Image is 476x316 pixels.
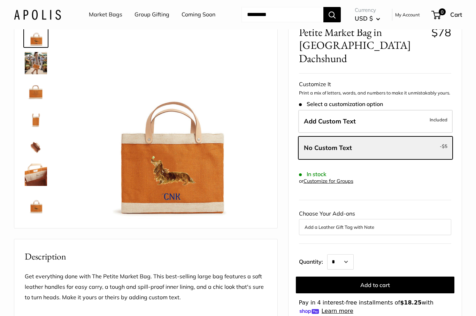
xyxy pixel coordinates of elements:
span: Add Custom Text [304,117,356,125]
img: Petite Market Bag in Cognac Dachshund [25,52,47,74]
a: Petite Market Bag in Cognac Dachshund [23,23,48,48]
span: 0 [439,8,446,15]
img: Petite Market Bag in Cognac Dachshund [25,191,47,214]
h2: Description [25,250,267,263]
img: Petite Market Bag in Cognac Dachshund [25,164,47,186]
p: Print a mix of letters, words, and numbers to make it unmistakably yours. [299,90,451,97]
div: Customize It [299,79,451,90]
a: Petite Market Bag in Cognac Dachshund [23,190,48,215]
label: Add Custom Text [298,110,453,133]
label: Leave Blank [298,136,453,159]
a: My Account [395,10,420,19]
a: Customize for Groups [304,178,353,184]
button: Search [323,7,341,22]
a: 0 Cart [432,9,462,20]
button: Add to cart [296,277,454,293]
img: Petite Market Bag in Cognac Dachshund [70,24,267,221]
a: Petite Market Bag in Cognac Dachshund [23,106,48,131]
span: Currency [355,5,380,15]
a: Petite Market Bag in Cognac Dachshund [23,134,48,159]
div: Choose Your Add-ons [299,209,451,235]
img: Petite Market Bag in Cognac Dachshund [25,136,47,158]
div: or [299,176,353,186]
span: Select a customization option [299,101,383,107]
span: - [440,142,447,150]
button: USD $ [355,13,380,24]
img: Apolis [14,9,61,20]
span: In stock [299,171,327,178]
img: Petite Market Bag in Cognac Dachshund [25,108,47,130]
span: $5 [442,143,447,149]
a: Coming Soon [182,9,215,20]
span: $78 [431,25,451,39]
a: Market Bags [89,9,122,20]
a: Petite Market Bag in Cognac Dachshund [23,78,48,104]
span: Included [430,115,447,124]
span: USD $ [355,15,373,22]
span: Petite Market Bag in [GEOGRAPHIC_DATA] Dachshund [299,26,426,65]
input: Search... [241,7,323,22]
img: Petite Market Bag in Cognac Dachshund [25,24,47,46]
button: Add a Leather Gift Tag with Note [305,223,446,231]
a: Group Gifting [135,9,169,20]
label: Quantity: [299,252,327,270]
a: Petite Market Bag in Cognac Dachshund [23,162,48,187]
a: Petite Market Bag in Cognac Dachshund [23,51,48,76]
span: Cart [450,11,462,18]
img: Petite Market Bag in Cognac Dachshund [25,80,47,102]
p: Get everything done with The Petite Market Bag. This best-selling large bag features a soft leath... [25,271,267,303]
span: No Custom Text [304,144,352,152]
